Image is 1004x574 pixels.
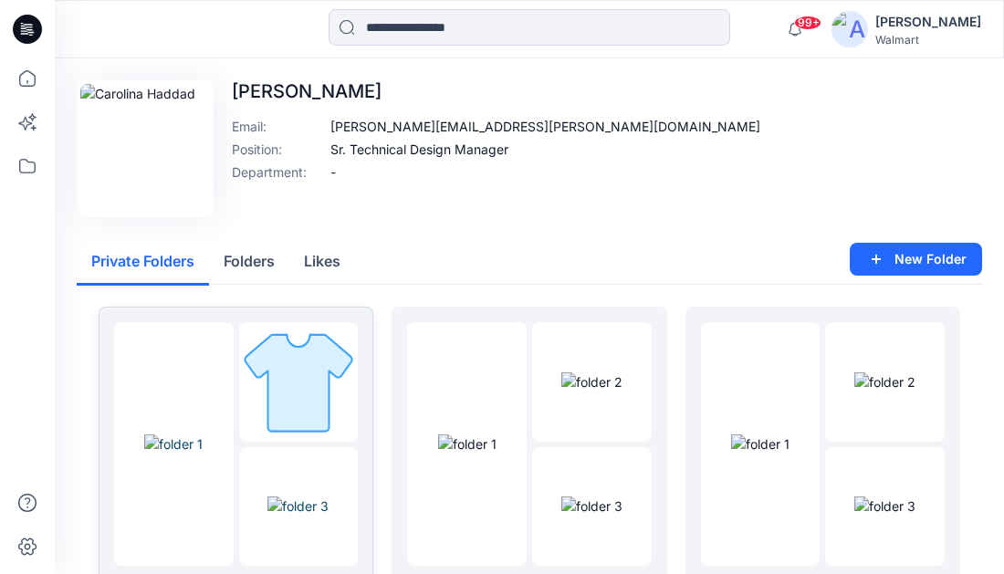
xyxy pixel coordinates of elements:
button: New Folder [850,243,982,276]
img: folder 2 [561,372,622,391]
div: [PERSON_NAME] [875,11,981,33]
p: [PERSON_NAME] [232,80,760,102]
img: folder 3 [267,496,329,516]
div: Walmart [875,33,981,47]
img: folder 1 [731,434,790,454]
img: avatar [831,11,868,47]
p: Department : [232,162,323,182]
button: Folders [209,239,289,286]
p: Position : [232,140,323,159]
img: Carolina Haddad [80,84,210,214]
p: Sr. Technical Design Manager [330,140,508,159]
span: 99+ [794,16,821,30]
img: folder 3 [561,496,622,516]
p: Email : [232,117,323,136]
p: - [330,162,336,182]
img: folder 1 [144,434,203,454]
img: folder 2 [239,322,359,442]
p: [PERSON_NAME][EMAIL_ADDRESS][PERSON_NAME][DOMAIN_NAME] [330,117,760,136]
img: folder 2 [854,372,915,391]
img: folder 1 [438,434,497,454]
button: Private Folders [77,239,209,286]
button: Likes [289,239,355,286]
img: folder 3 [854,496,915,516]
